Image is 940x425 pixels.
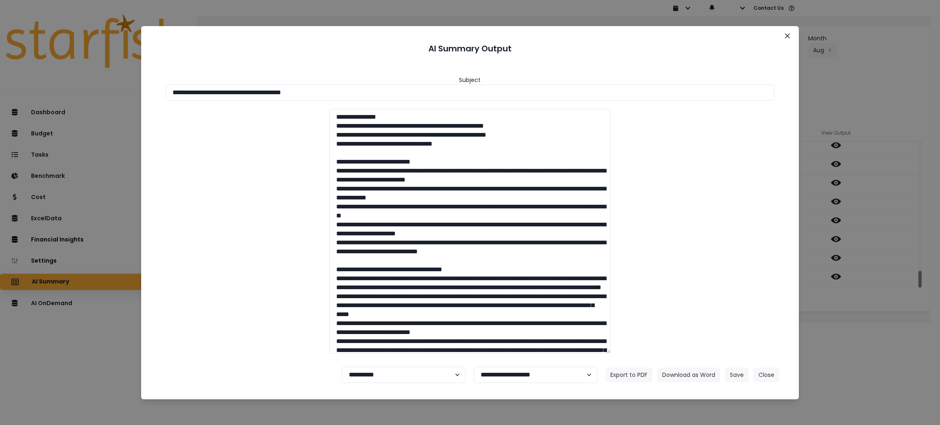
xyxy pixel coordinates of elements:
[657,367,720,382] button: Download as Word
[605,367,652,382] button: Export to PDF
[725,367,749,382] button: Save
[754,367,779,382] button: Close
[151,36,789,61] header: AI Summary Output
[781,29,794,42] button: Close
[459,76,481,84] header: Subject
